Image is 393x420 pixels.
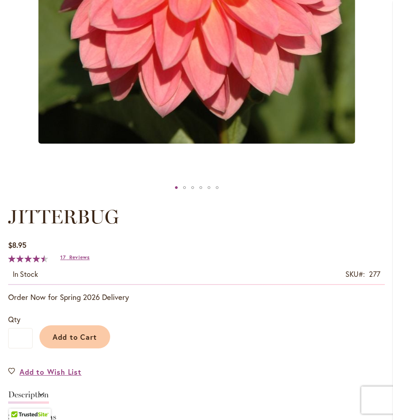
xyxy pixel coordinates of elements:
[13,269,38,279] span: In stock
[213,181,221,194] div: JITTERBUG
[8,314,20,324] span: Qty
[53,332,97,342] span: Add to Cart
[8,205,119,228] span: JITTERBUG
[8,292,385,303] p: Order Now for Spring 2026 Delivery
[205,181,213,194] div: JITTERBUG
[69,254,90,261] span: Reviews
[60,254,90,261] a: 17 Reviews
[189,181,197,194] div: JITTERBUG
[13,269,38,280] div: Availability
[8,240,26,250] span: $8.95
[60,254,66,261] span: 17
[180,181,189,194] div: JITTERBUG
[39,325,110,348] button: Add to Cart
[19,367,82,377] span: Add to Wish List
[8,255,48,262] div: 91%
[172,181,180,194] div: JITTERBUG
[197,181,205,194] div: JITTERBUG
[8,367,82,377] a: Add to Wish List
[345,269,365,279] strong: SKU
[7,388,32,413] iframe: Launch Accessibility Center
[369,269,380,280] div: 277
